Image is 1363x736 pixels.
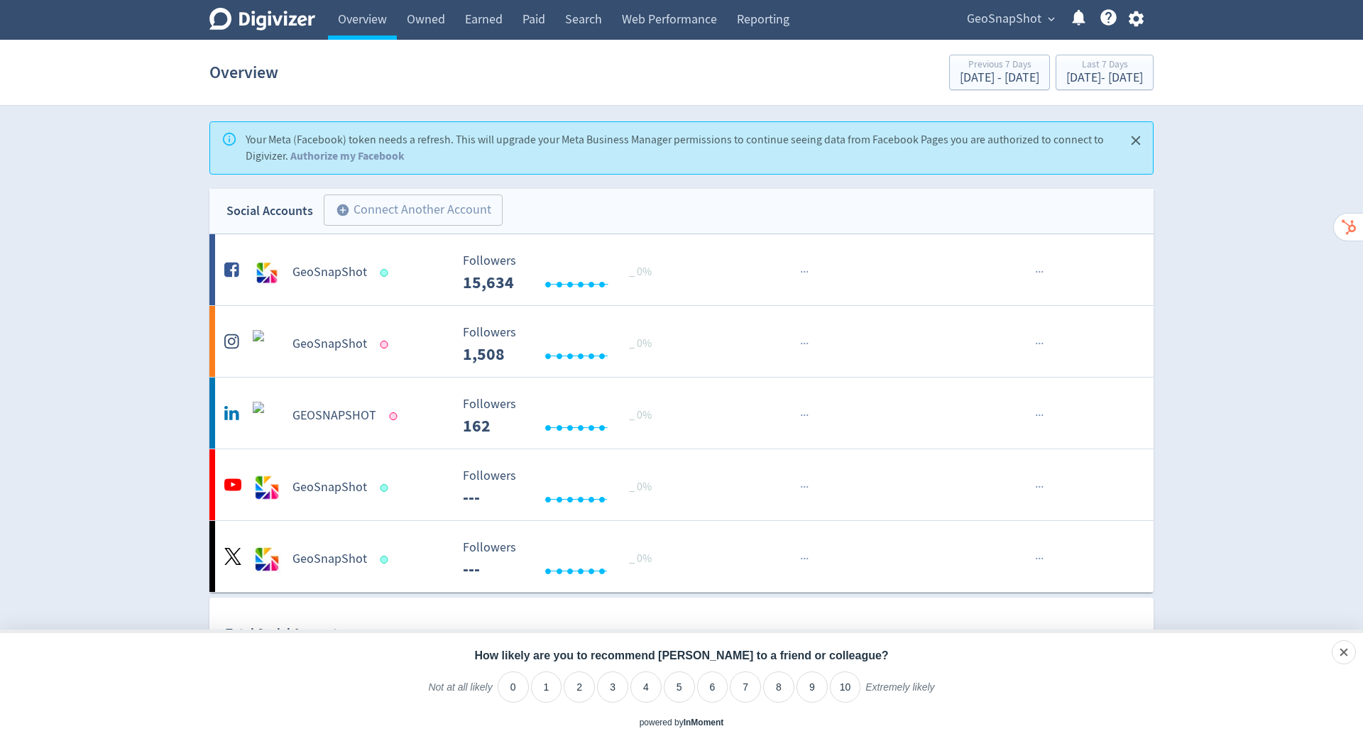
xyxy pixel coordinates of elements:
h5: GeoSnapShot [292,336,367,353]
h5: GeoSnapShot [292,264,367,281]
svg: Followers --- [456,397,669,435]
a: Authorize my Facebook [290,148,405,163]
span: · [1038,407,1041,424]
span: _ 0% [629,480,652,494]
a: GeoSnapShot undefinedGeoSnapShot Followers --- _ 0% Followers 15,634 ······ [209,234,1154,305]
li: 2 [564,671,595,703]
div: Previous 7 Days [960,60,1039,72]
span: · [1038,263,1041,281]
span: · [570,624,573,642]
span: · [1035,335,1038,353]
span: Data last synced: 21 Aug 2025, 4:02am (AEST) [381,484,393,492]
span: _ 0% [629,408,652,422]
span: · [567,624,570,642]
button: GeoSnapShot [962,8,1058,31]
span: · [1041,478,1044,496]
button: Previous 7 Days[DATE] - [DATE] [949,55,1050,90]
span: · [808,624,811,642]
label: Extremely likely [865,681,934,705]
li: 7 [730,671,761,703]
button: Close [1124,129,1148,153]
div: Total Social Accounts [226,623,452,644]
span: · [573,624,576,642]
span: · [1041,407,1044,424]
img: GeoSnapShot undefined [253,330,281,358]
a: GeoSnapShot undefinedGeoSnapShot Followers --- Followers --- _ 0%······ [209,449,1154,520]
li: 10 [830,671,861,703]
h5: GEOSNAPSHOT [292,407,376,424]
li: 6 [697,671,728,703]
button: Connect Another Account [324,194,503,226]
a: GEOSNAPSHOT undefinedGEOSNAPSHOT Followers --- _ 0% Followers 162 ······ [209,378,1154,449]
svg: Followers --- [456,326,669,363]
span: · [1041,335,1044,353]
span: _ 0% [629,336,652,351]
span: · [1041,550,1044,568]
span: · [1041,624,1044,642]
span: · [1038,478,1041,496]
span: Data last synced: 27 Jun 2023, 7:02pm (AEST) [390,412,402,420]
label: Not at all likely [428,681,492,705]
span: Data last synced: 18 Apr 2021, 1:56pm (AEST) [381,341,393,348]
span: · [802,624,805,642]
div: [DATE] - [DATE] [960,72,1039,84]
span: Data last synced: 21 Aug 2025, 11:02am (AEST) [381,556,393,564]
div: Close survey [1332,640,1356,664]
span: · [1038,624,1041,642]
a: InMoment [684,718,724,727]
span: · [800,263,803,281]
span: · [1044,624,1046,642]
a: Connect Another Account [313,197,503,226]
span: · [803,263,806,281]
span: · [803,335,806,353]
span: · [805,624,808,642]
span: · [806,550,809,568]
span: · [806,263,809,281]
li: 3 [597,671,628,703]
div: Social Accounts [226,201,313,221]
span: GeoSnapShot [967,8,1041,31]
div: [DATE] - [DATE] [1066,72,1143,84]
div: powered by inmoment [640,717,724,729]
div: Your Meta (Facebook) token needs a refresh. This will upgrade your Meta Business Manager permissi... [246,126,1113,170]
span: · [800,407,803,424]
button: Last 7 Days[DATE]- [DATE] [1056,55,1154,90]
span: · [1035,407,1038,424]
span: expand_more [1045,13,1058,26]
li: 9 [797,671,828,703]
span: · [803,407,806,424]
span: · [800,478,803,496]
span: · [800,550,803,568]
li: 0 [498,671,529,703]
img: GEOSNAPSHOT undefined [253,402,281,430]
span: · [1035,478,1038,496]
span: _ 0% [629,551,652,566]
span: · [803,478,806,496]
span: · [800,335,803,353]
img: GeoSnapShot undefined [253,473,281,502]
span: · [806,478,809,496]
svg: Followers --- [456,541,669,578]
span: · [806,335,809,353]
li: 1 [531,671,562,703]
div: Last 7 Days [1066,60,1143,72]
a: GeoSnapShot undefinedGeoSnapShot Followers --- Followers --- _ 0%······ [209,521,1154,592]
li: 5 [664,671,695,703]
img: GeoSnapShot undefined [253,545,281,573]
span: · [1035,263,1038,281]
span: _ 0% [629,265,652,279]
span: add_circle [336,203,350,217]
a: GeoSnapShot undefinedGeoSnapShot Followers --- _ 0% Followers 1,508 ······ [209,306,1154,377]
h1: Overview [209,50,278,95]
span: · [806,407,809,424]
h5: GeoSnapShot [292,479,367,496]
span: · [1041,263,1044,281]
h5: GeoSnapShot [292,551,367,568]
svg: Followers --- [456,254,669,292]
span: · [1038,335,1041,353]
img: GeoSnapShot undefined [253,258,281,287]
span: · [803,550,806,568]
span: Data last synced: 21 Aug 2025, 2:02am (AEST) [381,269,393,277]
svg: Followers --- [456,469,669,507]
li: 4 [630,671,662,703]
